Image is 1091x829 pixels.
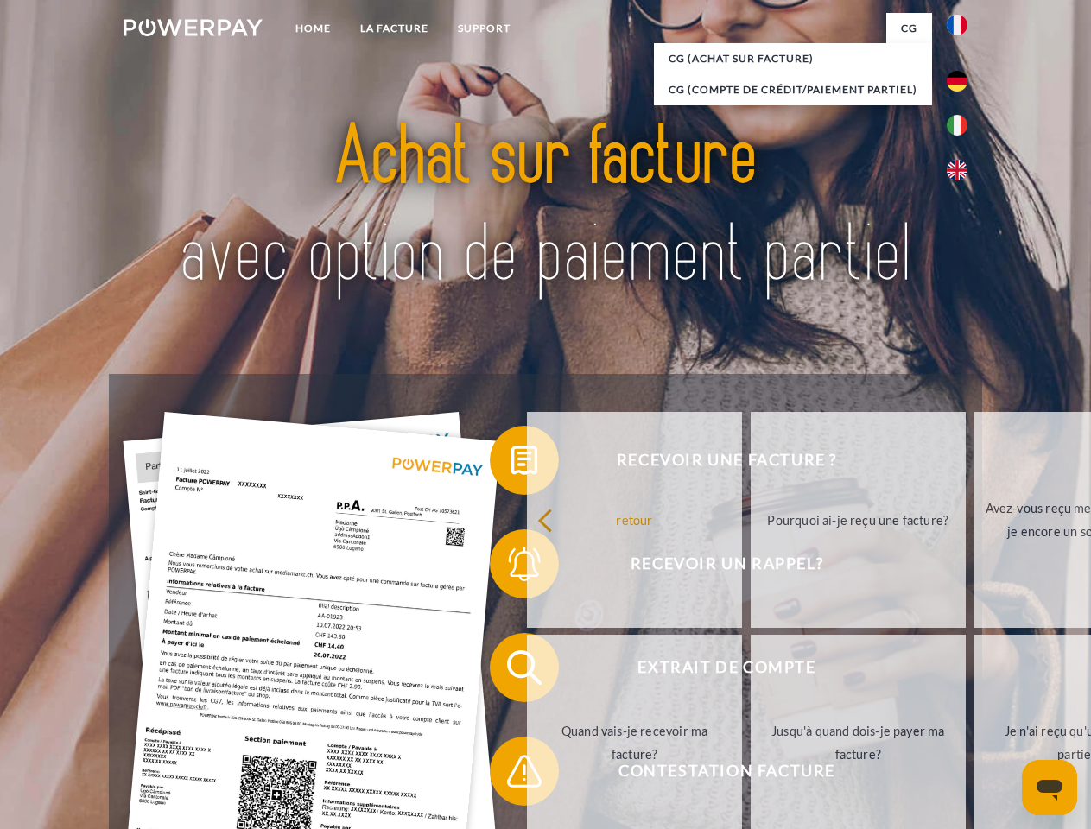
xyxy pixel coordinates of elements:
[947,15,967,35] img: fr
[761,508,955,531] div: Pourquoi ai-je reçu une facture?
[503,750,546,793] img: qb_warning.svg
[443,13,525,44] a: Support
[490,633,939,702] button: Extrait de compte
[886,13,932,44] a: CG
[947,71,967,92] img: de
[490,529,939,598] button: Recevoir un rappel?
[490,426,939,495] button: Recevoir une facture ?
[1022,760,1077,815] iframe: Bouton de lancement de la fenêtre de messagerie
[761,719,955,766] div: Jusqu'à quand dois-je payer ma facture?
[654,74,932,105] a: CG (Compte de crédit/paiement partiel)
[281,13,346,44] a: Home
[490,737,939,806] button: Contestation Facture
[346,13,443,44] a: LA FACTURE
[124,19,263,36] img: logo-powerpay-white.svg
[537,719,732,766] div: Quand vais-je recevoir ma facture?
[503,439,546,482] img: qb_bill.svg
[654,43,932,74] a: CG (achat sur facture)
[165,83,926,331] img: title-powerpay_fr.svg
[537,508,732,531] div: retour
[947,115,967,136] img: it
[503,542,546,585] img: qb_bell.svg
[947,160,967,180] img: en
[503,646,546,689] img: qb_search.svg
